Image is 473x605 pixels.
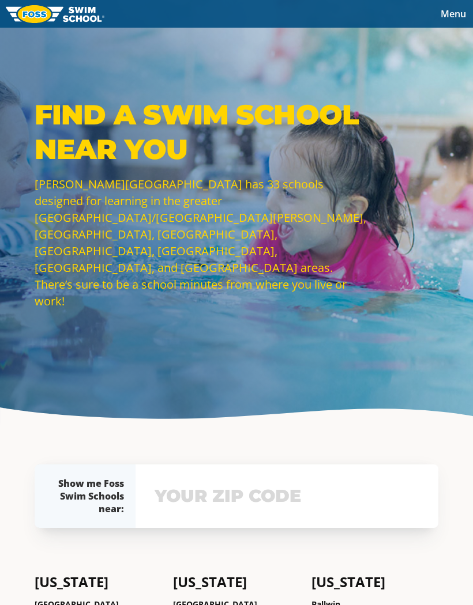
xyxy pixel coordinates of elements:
[35,97,369,167] p: Find a Swim School Near You
[58,477,124,515] div: Show me Foss Swim Schools near:
[152,479,422,513] input: YOUR ZIP CODE
[311,574,438,590] h4: [US_STATE]
[441,7,466,20] span: Menu
[35,176,369,309] p: [PERSON_NAME][GEOGRAPHIC_DATA] has 33 schools designed for learning in the greater [GEOGRAPHIC_DA...
[434,5,473,22] button: Toggle navigation
[35,574,162,590] h4: [US_STATE]
[173,574,300,590] h4: [US_STATE]
[6,5,104,23] img: FOSS Swim School Logo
